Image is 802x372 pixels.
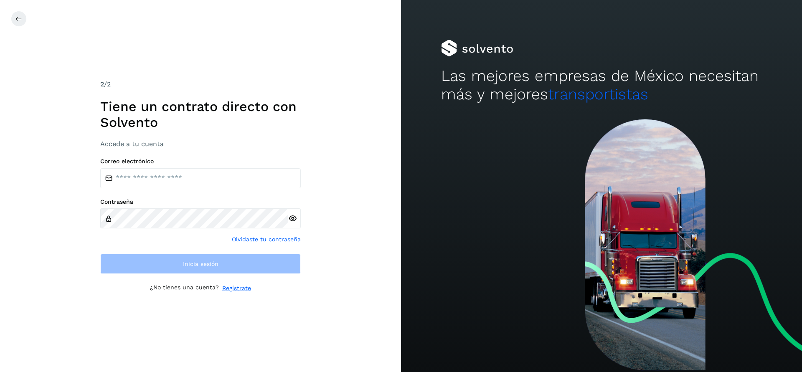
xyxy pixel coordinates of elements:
a: Olvidaste tu contraseña [232,235,301,244]
h2: Las mejores empresas de México necesitan más y mejores [441,67,762,104]
h3: Accede a tu cuenta [100,140,301,148]
span: Inicia sesión [183,261,218,267]
button: Inicia sesión [100,254,301,274]
h1: Tiene un contrato directo con Solvento [100,99,301,131]
span: 2 [100,80,104,88]
p: ¿No tienes una cuenta? [150,284,219,293]
div: /2 [100,79,301,89]
label: Correo electrónico [100,158,301,165]
label: Contraseña [100,198,301,205]
a: Regístrate [222,284,251,293]
span: transportistas [548,85,648,103]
